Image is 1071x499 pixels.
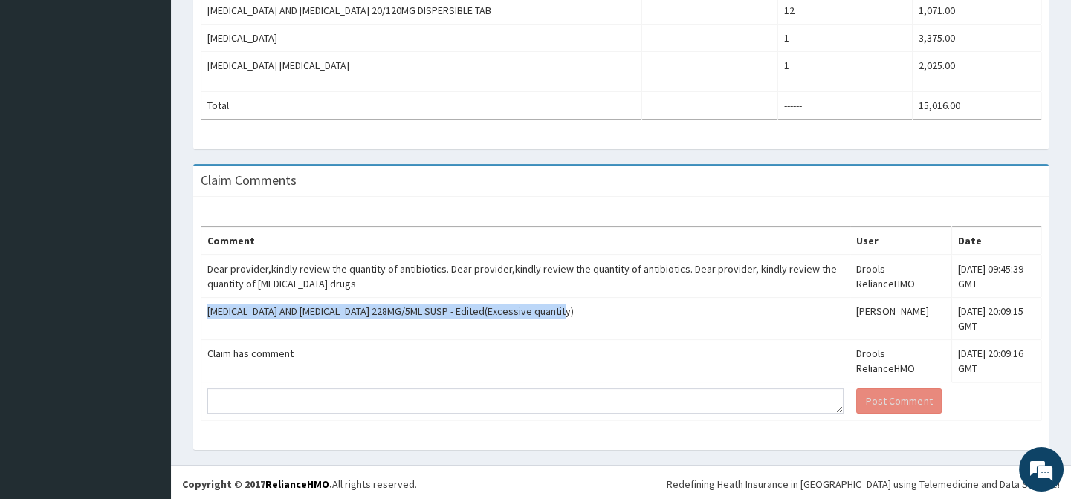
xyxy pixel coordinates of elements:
a: RelianceHMO [265,477,329,491]
td: [PERSON_NAME] [850,298,952,340]
h3: Claim Comments [201,174,297,187]
div: Minimize live chat window [244,7,279,43]
td: Drools RelianceHMO [850,340,952,382]
td: [MEDICAL_DATA] [201,25,642,52]
th: User [850,227,952,255]
button: Post Comment [856,388,942,414]
td: [DATE] 20:09:16 GMT [952,340,1041,382]
td: 1 [778,52,912,79]
td: Drools RelianceHMO [850,255,952,298]
th: Date [952,227,1041,255]
div: Redefining Heath Insurance in [GEOGRAPHIC_DATA] using Telemedicine and Data Science! [667,477,1060,492]
td: [MEDICAL_DATA] AND [MEDICAL_DATA] 228MG/5ML SUSP - Edited(Excessive quantity) [201,298,850,340]
span: We're online! [86,153,205,303]
td: Claim has comment [201,340,850,382]
td: 3,375.00 [912,25,1041,52]
div: Chat with us now [77,83,250,102]
td: [DATE] 20:09:15 GMT [952,298,1041,340]
td: Dear provider,kindly review the quantity of antibiotics. Dear provider,kindly review the quantity... [201,255,850,298]
td: ------ [778,92,912,120]
td: 1 [778,25,912,52]
strong: Copyright © 2017 . [182,477,332,491]
td: 2,025.00 [912,52,1041,79]
img: d_794563401_company_1708531726252_794563401 [27,74,60,111]
td: [MEDICAL_DATA] [MEDICAL_DATA] [201,52,642,79]
td: Total [201,92,642,120]
td: [DATE] 09:45:39 GMT [952,255,1041,298]
textarea: Type your message and hit 'Enter' [7,337,283,389]
td: 15,016.00 [912,92,1041,120]
th: Comment [201,227,850,255]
